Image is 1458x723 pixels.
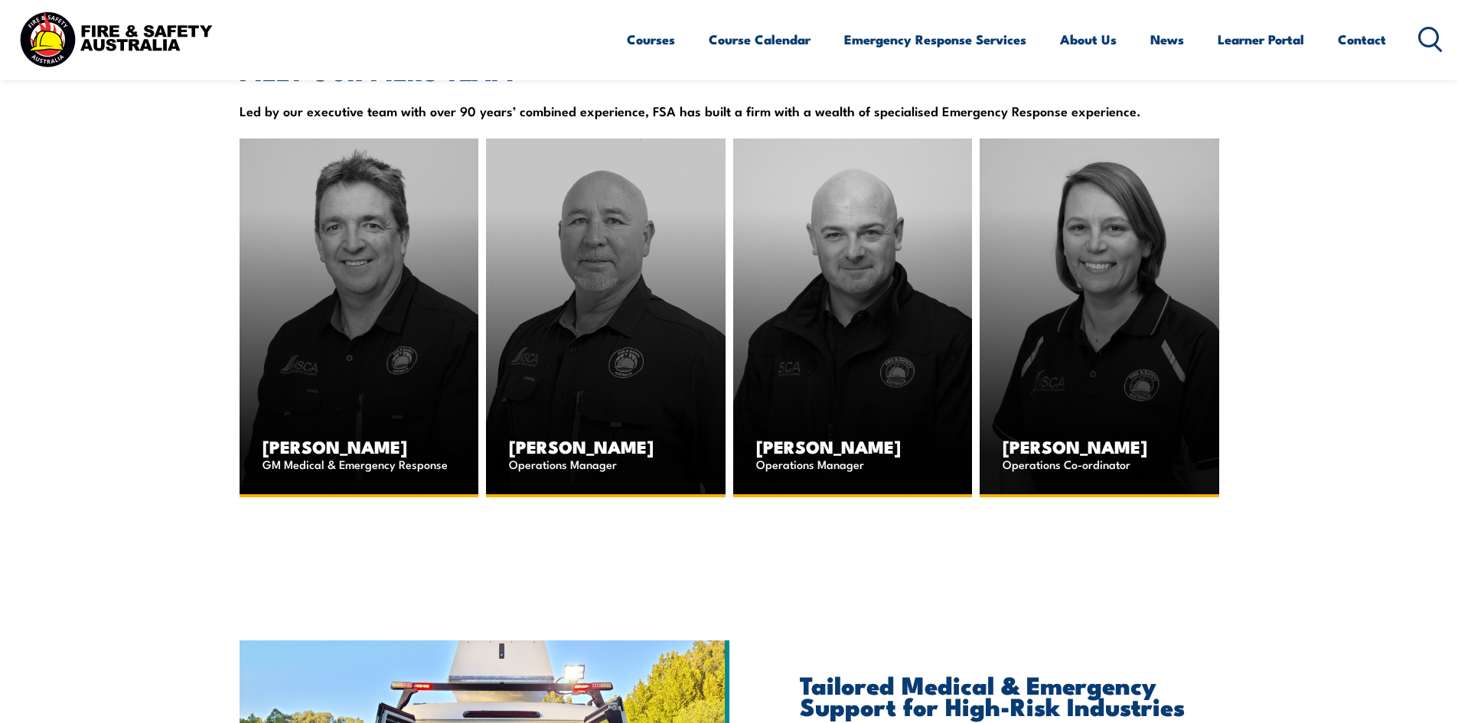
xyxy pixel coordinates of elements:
a: News [1150,19,1184,60]
span: Operations Manager [756,452,950,475]
p: Led by our executive team with over 90 years’ combined experience, FSA has built a firm with a we... [240,102,1219,119]
img: 227FnS-09853 [980,138,1219,497]
h2: MEET OUR MERS TEAM [240,60,1219,81]
a: Emergency Response Services [844,19,1026,60]
span: Operations Co-ordinator [1003,452,1196,475]
img: David Spencer – General Manager. Emergency Response Services [240,138,479,497]
span: Operations Manager [509,452,703,475]
h3: [PERSON_NAME] [509,438,703,455]
a: Course Calendar [709,19,811,60]
h3: [PERSON_NAME] [1003,438,1196,455]
a: Contact [1338,19,1386,60]
a: Learner Portal [1218,19,1304,60]
a: About Us [1060,19,1117,60]
h3: [PERSON_NAME] [756,438,950,455]
span: GM Medical & Emergency Response [263,452,456,475]
a: Courses [627,19,675,60]
h3: [PERSON_NAME] [263,438,456,455]
h2: Tailored Medical & Emergency Support for High-Risk Industries [800,673,1204,716]
img: Wayne Slater – Operations Manager, Emergency Response Services [486,138,726,497]
img: Dean Brown – Operations, Emergency Response Services [733,138,973,497]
